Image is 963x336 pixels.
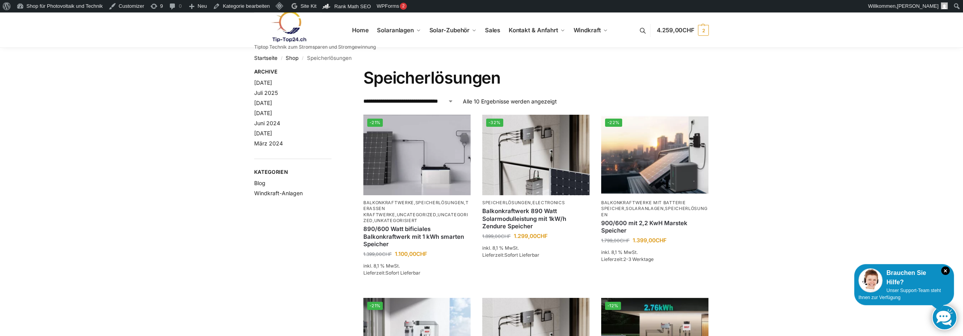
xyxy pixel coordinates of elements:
p: , [482,200,590,206]
span: / [277,55,286,61]
a: Sales [481,13,503,48]
a: 890/600 Watt bificiales Balkonkraftwerk mit 1 kWh smarten Speicher [363,225,471,248]
span: Kategorien [254,168,331,176]
a: Juni 2024 [254,120,280,126]
img: ASE 1000 Batteriespeicher [363,115,471,195]
span: / [298,55,307,61]
span: CHF [416,250,427,257]
a: Unkategorisiert [374,218,418,223]
span: 4.259,00 [657,26,694,34]
span: Site Kit [300,3,316,9]
i: Schließen [941,266,950,275]
a: Terassen Kraftwerke [363,200,469,217]
span: CHF [382,251,392,257]
p: , , [601,200,708,218]
bdi: 1.100,00 [395,250,427,257]
div: Brauchen Sie Hilfe? [858,268,950,287]
a: 4.259,00CHF 2 [657,19,709,42]
a: Windkraft [570,13,611,48]
span: Solaranlagen [377,26,414,34]
a: Speicherlösungen [601,206,707,217]
a: [DATE] [254,110,272,116]
nav: Cart contents [657,12,709,49]
a: [DATE] [254,130,272,136]
bdi: 1.299,00 [514,233,548,239]
span: Rank Math SEO [334,3,371,9]
a: Startseite [254,55,277,61]
a: Kontakt & Anfahrt [505,13,568,48]
span: Kontakt & Anfahrt [509,26,558,34]
span: Lieferzeit: [601,256,654,262]
a: Shop [286,55,298,61]
span: 2 [698,25,709,36]
span: Archive [254,68,331,76]
a: Solaranlagen [626,206,663,211]
nav: Breadcrumb [254,48,709,68]
p: inkl. 8,1 % MwSt. [601,249,708,256]
span: [PERSON_NAME] [897,3,939,9]
img: Balkonkraftwerk mit Marstek Speicher [601,115,708,195]
bdi: 1.399,00 [363,251,392,257]
img: Solaranlagen, Speicheranlagen und Energiesparprodukte [254,11,322,42]
img: Customer service [858,268,883,292]
bdi: 1.399,00 [633,237,666,243]
a: Solar-Zubehör [426,13,480,48]
a: Blog [254,180,265,186]
p: , , , , , [363,200,471,224]
span: Sofort Lieferbar [504,252,539,258]
a: Uncategorized [363,212,468,223]
a: Balkonkraftwerke mit Batterie Speicher [601,200,686,211]
img: Balkonkraftwerk 890 Watt Solarmodulleistung mit 1kW/h Zendure Speicher [482,115,590,195]
span: CHF [620,238,630,243]
bdi: 1.799,00 [601,238,630,243]
a: März 2024 [254,140,283,147]
p: Alle 10 Ergebnisse werden angezeigt [463,97,557,105]
a: Windkraft-Anlagen [254,190,303,196]
select: Shop-Reihenfolge [363,97,454,105]
a: 900/600 mit 2,2 KwH Marstek Speicher [601,219,708,234]
a: [DATE] [254,100,272,106]
bdi: 1.899,00 [482,233,511,239]
a: -22%Balkonkraftwerk mit Marstek Speicher [601,115,708,195]
a: Electronics [532,200,565,205]
a: Juli 2025 [254,89,278,96]
button: Close filters [331,68,336,77]
span: Lieferzeit: [482,252,539,258]
span: 2-3 Werktage [623,256,654,262]
a: Balkonkraftwerke [363,200,414,205]
a: Balkonkraftwerk 890 Watt Solarmodulleistung mit 1kW/h Zendure Speicher [482,207,590,230]
a: -21%ASE 1000 Batteriespeicher [363,115,471,195]
p: inkl. 8,1 % MwSt. [482,245,590,252]
img: Benutzerbild von Rupert Spoddig [941,2,948,9]
span: CHF [682,26,694,34]
a: Solaranlagen [374,13,424,48]
p: Tiptop Technik zum Stromsparen und Stromgewinnung [254,45,376,49]
a: Speicherlösungen [482,200,531,205]
h1: Speicherlösungen [363,68,709,87]
a: [DATE] [254,79,272,86]
p: inkl. 8,1 % MwSt. [363,262,471,269]
span: Sofort Lieferbar [386,270,420,276]
span: Lieferzeit: [363,270,420,276]
span: CHF [501,233,511,239]
a: -32%Balkonkraftwerk 890 Watt Solarmodulleistung mit 1kW/h Zendure Speicher [482,115,590,195]
a: Speicherlösungen [415,200,464,205]
div: 2 [400,3,407,10]
span: CHF [656,237,666,243]
a: Uncategorized [397,212,436,217]
span: Sales [485,26,501,34]
span: CHF [537,233,548,239]
span: Unser Support-Team steht Ihnen zur Verfügung [858,288,941,300]
span: Solar-Zubehör [429,26,470,34]
span: Windkraft [574,26,601,34]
